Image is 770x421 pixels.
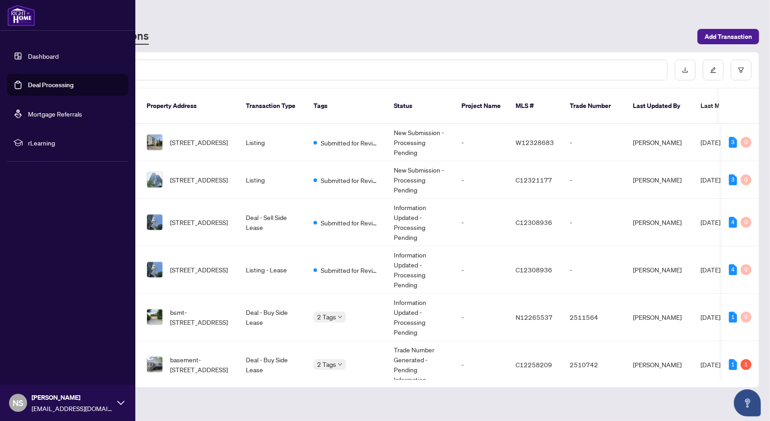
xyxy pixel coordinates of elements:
td: Listing - Lease [239,246,306,294]
span: Submitted for Review [321,265,379,275]
img: thumbnail-img [147,262,162,277]
td: Trade Number Generated - Pending Information [387,341,454,388]
td: - [454,124,508,161]
div: 0 [741,217,752,228]
span: [PERSON_NAME] [32,393,113,402]
td: New Submission - Processing Pending [387,124,454,161]
span: NS [13,397,23,409]
td: - [454,246,508,294]
span: [DATE] [701,266,720,274]
th: Last Updated By [626,89,693,124]
span: [DATE] [701,313,720,321]
span: down [338,315,342,319]
a: Mortgage Referrals [28,110,82,118]
span: [EMAIL_ADDRESS][DOMAIN_NAME] [32,403,113,413]
span: Add Transaction [705,29,752,44]
span: download [682,67,688,73]
td: - [563,124,626,161]
td: Information Updated - Processing Pending [387,294,454,341]
span: N12265537 [516,313,553,321]
span: 2 Tags [317,312,336,322]
a: Dashboard [28,52,59,60]
td: [PERSON_NAME] [626,294,693,341]
div: 1 [741,359,752,370]
span: [STREET_ADDRESS] [170,137,228,147]
span: [STREET_ADDRESS] [170,175,228,185]
td: [PERSON_NAME] [626,199,693,246]
td: 2510742 [563,341,626,388]
span: filter [738,67,744,73]
span: Submitted for Review [321,218,379,228]
div: 0 [741,137,752,148]
span: [DATE] [701,218,720,226]
span: edit [710,67,716,73]
img: thumbnail-img [147,357,162,372]
img: logo [7,5,35,26]
span: C12308936 [516,266,552,274]
td: [PERSON_NAME] [626,161,693,199]
span: rLearning [28,138,122,148]
td: [PERSON_NAME] [626,246,693,294]
td: Information Updated - Processing Pending [387,199,454,246]
td: - [454,199,508,246]
th: Project Name [454,89,508,124]
td: - [454,341,508,388]
th: MLS # [508,89,563,124]
span: [DATE] [701,360,720,369]
td: Listing [239,161,306,199]
img: thumbnail-img [147,135,162,150]
span: Submitted for Review [321,138,379,148]
span: [STREET_ADDRESS] [170,217,228,227]
th: Trade Number [563,89,626,124]
span: C12258209 [516,360,552,369]
span: [DATE] [701,176,720,184]
td: 2511564 [563,294,626,341]
td: - [454,294,508,341]
span: Submitted for Review [321,175,379,185]
td: Deal - Buy Side Lease [239,341,306,388]
button: filter [731,60,752,80]
span: W12328683 [516,138,554,146]
td: Listing [239,124,306,161]
div: 1 [729,312,737,323]
th: Transaction Type [239,89,306,124]
td: Deal - Buy Side Lease [239,294,306,341]
span: basement-[STREET_ADDRESS] [170,355,231,374]
td: [PERSON_NAME] [626,341,693,388]
th: Status [387,89,454,124]
td: - [563,199,626,246]
button: Open asap [734,389,761,416]
span: 2 Tags [317,359,336,370]
a: Deal Processing [28,81,74,89]
td: Information Updated - Processing Pending [387,246,454,294]
img: thumbnail-img [147,309,162,325]
span: C12321177 [516,176,552,184]
button: download [675,60,696,80]
th: Property Address [139,89,239,124]
div: 0 [741,312,752,323]
td: Deal - Sell Side Lease [239,199,306,246]
div: 0 [741,174,752,185]
div: 4 [729,217,737,228]
span: Last Modified Date [701,101,756,111]
td: - [563,161,626,199]
img: thumbnail-img [147,172,162,187]
span: down [338,362,342,367]
img: thumbnail-img [147,215,162,230]
td: - [563,246,626,294]
div: 3 [729,174,737,185]
div: 1 [729,359,737,370]
span: [STREET_ADDRESS] [170,265,228,275]
button: edit [703,60,724,80]
th: Tags [306,89,387,124]
span: [DATE] [701,138,720,146]
td: New Submission - Processing Pending [387,161,454,199]
div: 4 [729,264,737,275]
td: - [454,161,508,199]
div: 0 [741,264,752,275]
button: Add Transaction [697,29,759,44]
span: C12308936 [516,218,552,226]
td: [PERSON_NAME] [626,124,693,161]
span: bsmt-[STREET_ADDRESS] [170,307,231,327]
div: 3 [729,137,737,148]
